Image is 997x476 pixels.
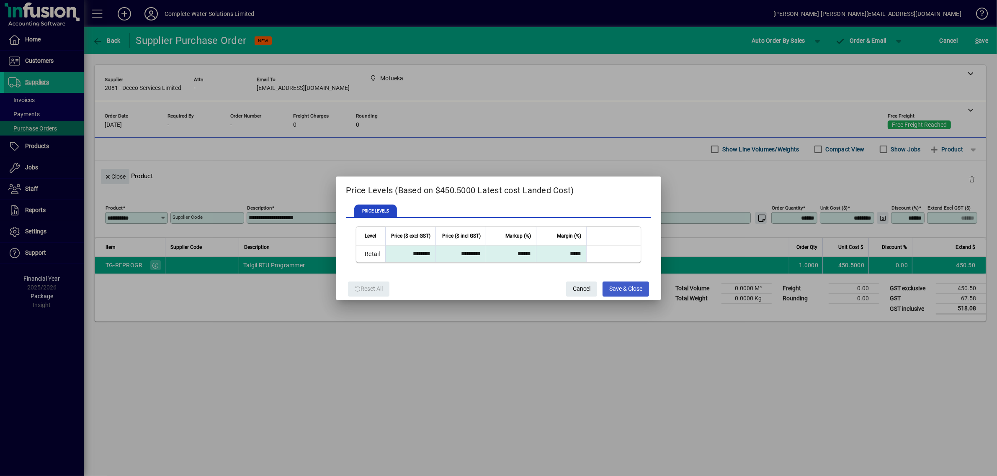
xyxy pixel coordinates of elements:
button: Cancel [566,282,597,297]
td: Retail [356,246,385,262]
span: Cancel [573,282,590,296]
span: Price ($ incl GST) [442,231,481,241]
span: Margin (%) [557,231,581,241]
button: Save & Close [603,282,649,297]
span: Markup (%) [505,231,531,241]
span: PRICE LEVELS [354,205,397,218]
span: Price ($ excl GST) [391,231,430,241]
span: Save & Close [609,282,642,296]
span: Level [365,231,376,241]
h2: Price Levels (Based on $450.5000 Latest cost Landed Cost) [336,177,661,201]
